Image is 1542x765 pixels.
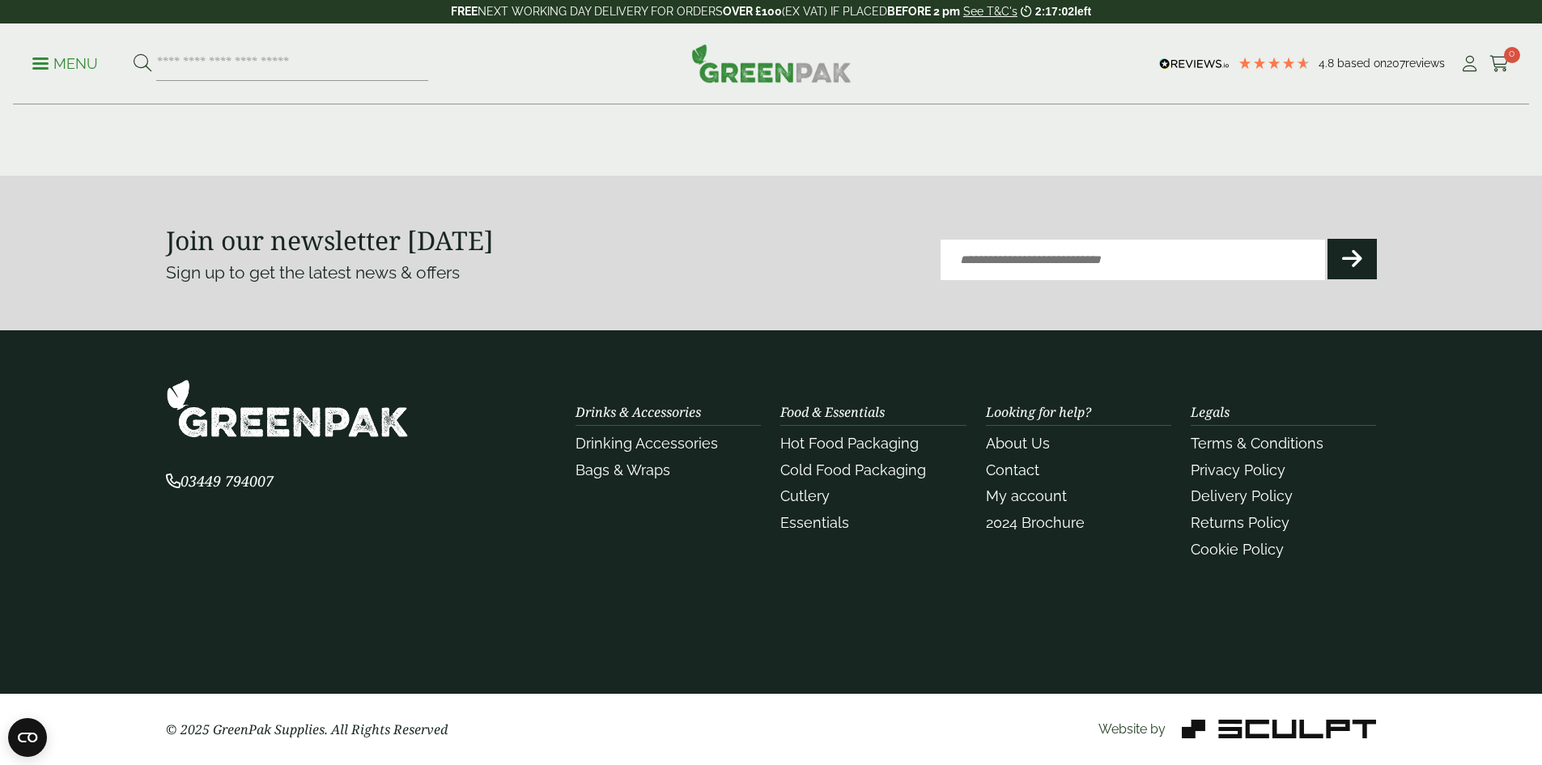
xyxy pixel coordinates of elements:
a: Contact [986,461,1039,478]
span: 207 [1387,57,1405,70]
strong: BEFORE 2 pm [887,5,960,18]
a: Hot Food Packaging [780,435,919,452]
i: My Account [1459,56,1480,72]
img: Sculpt [1182,720,1376,738]
a: 2024 Brochure [986,514,1085,531]
strong: OVER £100 [723,5,782,18]
a: 03449 794007 [166,474,274,490]
a: Terms & Conditions [1191,435,1323,452]
p: Menu [32,54,98,74]
p: © 2025 GreenPak Supplies. All Rights Reserved [166,720,557,739]
div: 4.79 Stars [1238,56,1310,70]
span: Based on [1337,57,1387,70]
a: Bags & Wraps [576,461,670,478]
button: Open CMP widget [8,718,47,757]
p: Sign up to get the latest news & offers [166,260,711,286]
strong: FREE [451,5,478,18]
img: GreenPak Supplies [166,379,409,438]
a: Privacy Policy [1191,461,1285,478]
a: See T&C's [963,5,1017,18]
img: GreenPak Supplies [691,44,852,83]
a: My account [986,487,1067,504]
span: left [1074,5,1091,18]
a: Drinking Accessories [576,435,718,452]
a: Cold Food Packaging [780,461,926,478]
i: Cart [1489,56,1510,72]
strong: Join our newsletter [DATE] [166,223,494,257]
a: 0 [1489,52,1510,76]
a: Cutlery [780,487,830,504]
a: About Us [986,435,1050,452]
span: 03449 794007 [166,471,274,491]
span: 2:17:02 [1035,5,1074,18]
span: reviews [1405,57,1445,70]
span: Website by [1098,721,1166,737]
a: Delivery Policy [1191,487,1293,504]
span: 4.8 [1319,57,1337,70]
img: REVIEWS.io [1159,58,1230,70]
span: 0 [1504,47,1520,63]
a: Essentials [780,514,849,531]
a: Returns Policy [1191,514,1289,531]
a: Menu [32,54,98,70]
a: Cookie Policy [1191,541,1284,558]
